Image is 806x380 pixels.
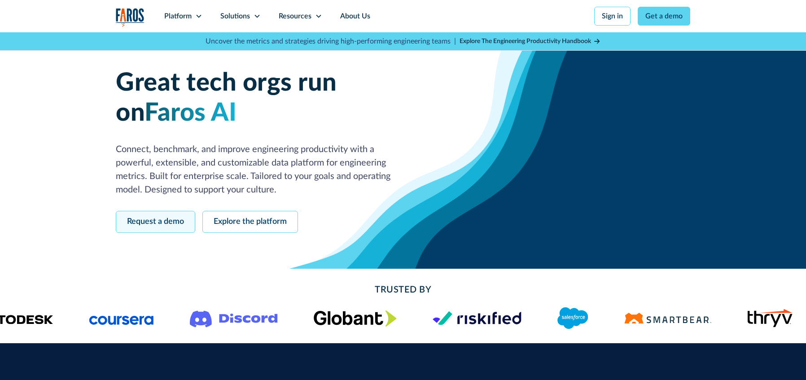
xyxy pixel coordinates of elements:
[220,11,250,22] div: Solutions
[116,8,145,26] a: home
[314,310,397,327] img: Globant's logo
[279,11,311,22] div: Resources
[89,311,154,325] img: Logo of the online learning platform Coursera.
[594,7,631,26] a: Sign in
[638,7,690,26] a: Get a demo
[190,309,278,328] img: Logo of the communication platform Discord.
[460,37,601,46] a: Explore The Engineering Productivity Handbook
[116,8,145,26] img: Logo of the analytics and reporting company Faros.
[624,313,712,323] img: Logo of the software testing platform SmartBear.
[206,36,456,47] p: Uncover the metrics and strategies driving high-performing engineering teams |
[116,143,403,197] p: Connect, benchmark, and improve engineering productivity with a powerful, extensible, and customi...
[116,68,403,128] h1: Great tech orgs run on
[188,283,618,297] h2: Trusted By
[164,11,192,22] div: Platform
[145,100,237,126] span: Faros AI
[202,211,298,233] a: Explore the platform
[460,37,591,46] div: Explore The Engineering Productivity Handbook
[116,211,195,233] a: Request a demo
[433,311,521,325] img: Logo of the risk management platform Riskified.
[557,307,588,329] img: Logo of the CRM platform Salesforce.
[748,309,793,327] img: Thryv's logo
